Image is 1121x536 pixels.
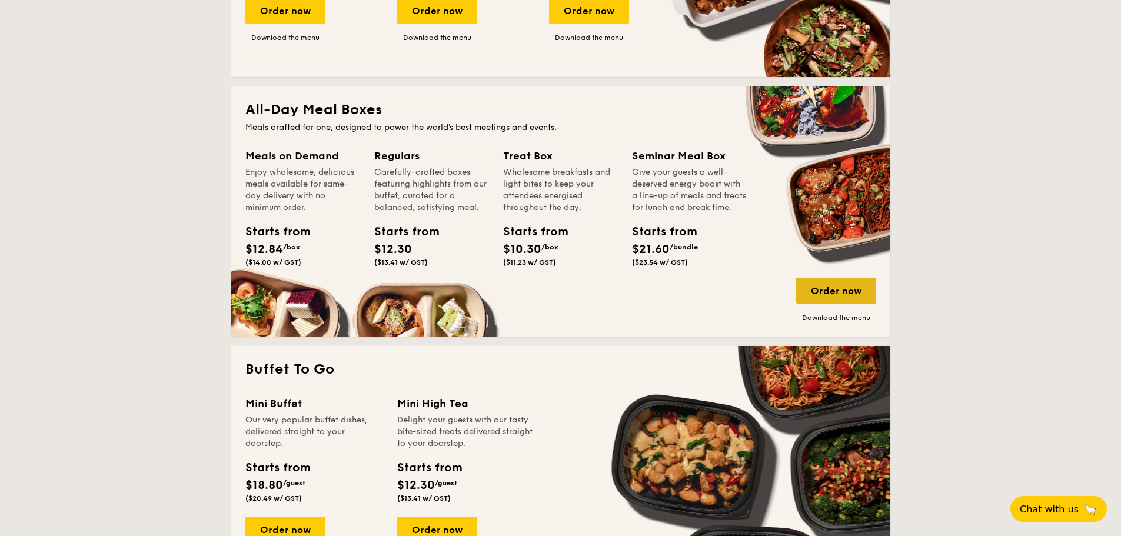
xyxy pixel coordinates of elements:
div: Mini High Tea [397,395,535,412]
div: Give your guests a well-deserved energy boost with a line-up of meals and treats for lunch and br... [632,167,747,214]
span: /box [283,243,300,251]
div: Starts from [245,459,310,477]
div: Carefully-crafted boxes featuring highlights from our buffet, curated for a balanced, satisfying ... [374,167,489,214]
span: ($14.00 w/ GST) [245,258,301,267]
span: /guest [435,479,457,487]
div: Our very popular buffet dishes, delivered straight to your doorstep. [245,414,383,450]
div: Delight your guests with our tasty bite-sized treats delivered straight to your doorstep. [397,414,535,450]
div: Wholesome breakfasts and light bites to keep your attendees energised throughout the day. [503,167,618,214]
span: $10.30 [503,242,541,257]
div: Mini Buffet [245,395,383,412]
div: Treat Box [503,148,618,164]
span: $12.30 [374,242,412,257]
span: /guest [283,479,305,487]
span: $12.30 [397,478,435,492]
span: /bundle [670,243,698,251]
span: $21.60 [632,242,670,257]
h2: All-Day Meal Boxes [245,101,876,119]
div: Seminar Meal Box [632,148,747,164]
span: ($20.49 w/ GST) [245,494,302,502]
div: Starts from [503,223,556,241]
span: ($13.41 w/ GST) [374,258,428,267]
div: Starts from [245,223,298,241]
div: Order now [796,278,876,304]
div: Enjoy wholesome, delicious meals available for same-day delivery with no minimum order. [245,167,360,214]
a: Download the menu [397,33,477,42]
span: 🦙 [1083,502,1097,516]
h2: Buffet To Go [245,360,876,379]
span: ($13.41 w/ GST) [397,494,451,502]
span: ($11.23 w/ GST) [503,258,556,267]
div: Starts from [632,223,685,241]
a: Download the menu [549,33,629,42]
a: Download the menu [796,313,876,322]
div: Meals crafted for one, designed to power the world's best meetings and events. [245,122,876,134]
div: Regulars [374,148,489,164]
span: $12.84 [245,242,283,257]
div: Meals on Demand [245,148,360,164]
span: /box [541,243,558,251]
div: Starts from [374,223,427,241]
div: Starts from [397,459,461,477]
button: Chat with us🦙 [1010,496,1107,522]
span: $18.80 [245,478,283,492]
a: Download the menu [245,33,325,42]
span: ($23.54 w/ GST) [632,258,688,267]
span: Chat with us [1020,504,1079,515]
